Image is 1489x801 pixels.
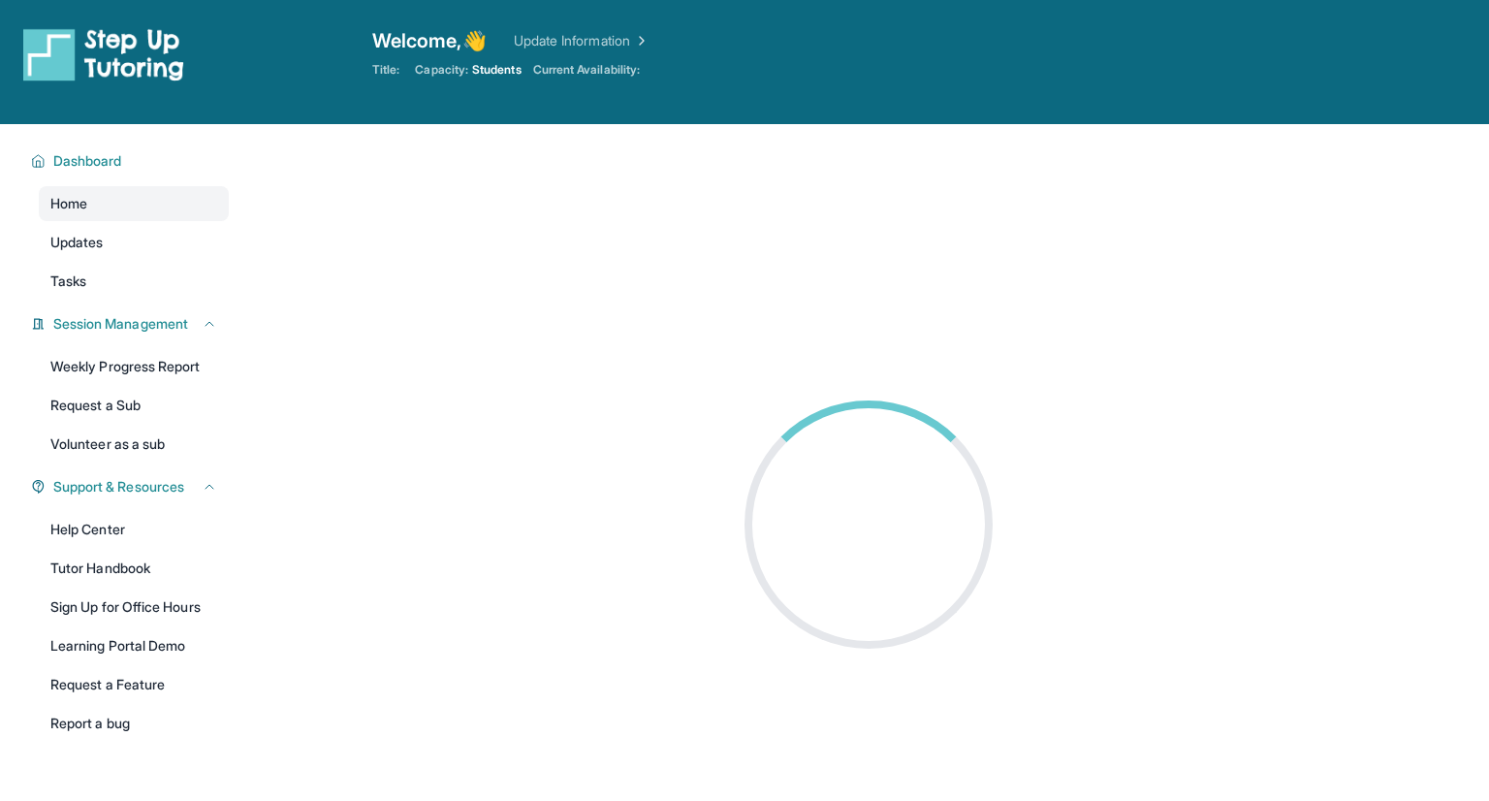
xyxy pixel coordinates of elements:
[39,427,229,462] a: Volunteer as a sub
[53,477,184,497] span: Support & Resources
[39,706,229,741] a: Report a bug
[39,512,229,547] a: Help Center
[23,27,184,81] img: logo
[39,628,229,663] a: Learning Portal Demo
[50,233,104,252] span: Updates
[39,590,229,625] a: Sign Up for Office Hours
[630,31,649,50] img: Chevron Right
[372,27,487,54] span: Welcome, 👋
[53,151,122,171] span: Dashboard
[39,264,229,299] a: Tasks
[39,388,229,423] a: Request a Sub
[46,314,217,334] button: Session Management
[472,62,522,78] span: Students
[53,314,188,334] span: Session Management
[39,349,229,384] a: Weekly Progress Report
[39,225,229,260] a: Updates
[46,477,217,497] button: Support & Resources
[39,667,229,702] a: Request a Feature
[46,151,217,171] button: Dashboard
[39,551,229,586] a: Tutor Handbook
[533,62,640,78] span: Current Availability:
[50,272,86,291] span: Tasks
[415,62,468,78] span: Capacity:
[372,62,399,78] span: Title:
[39,186,229,221] a: Home
[50,194,87,213] span: Home
[514,31,649,50] a: Update Information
